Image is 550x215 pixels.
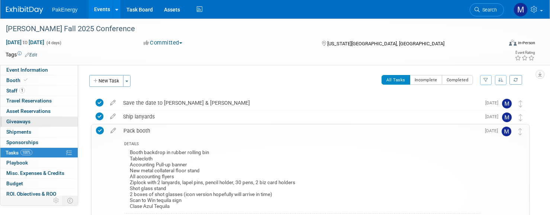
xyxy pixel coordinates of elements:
img: Mary Walker [502,99,512,108]
span: 1 [19,88,25,93]
a: Staff1 [0,86,78,96]
span: Sponsorships [6,139,38,145]
a: Playbook [0,158,78,168]
button: Completed [442,75,473,85]
a: Search [470,3,504,16]
span: Search [480,7,497,13]
div: Save the date to [PERSON_NAME] & [PERSON_NAME] [119,97,481,109]
span: Giveaways [6,118,30,124]
a: Edit [25,52,37,58]
img: Michael Hagenbrock [502,127,511,136]
div: Event Format [456,39,535,50]
a: edit [106,113,119,120]
button: Committed [141,39,185,47]
span: Staff [6,88,25,94]
button: New Task [89,75,123,87]
span: Asset Reservations [6,108,51,114]
i: Move task [518,128,522,135]
a: Sponsorships [0,137,78,147]
div: Pack booth [120,124,480,137]
img: ExhibitDay [6,6,43,14]
td: Personalize Event Tab Strip [50,196,63,205]
a: Booth [0,75,78,85]
span: [DATE] [485,128,502,133]
span: to [22,39,29,45]
a: edit [106,100,119,106]
img: Michael Hagenbrock [514,3,528,17]
a: ROI, Objectives & ROO [0,189,78,199]
i: Move task [519,114,522,121]
span: [US_STATE][GEOGRAPHIC_DATA], [GEOGRAPHIC_DATA] [327,41,444,46]
a: Asset Reservations [0,106,78,116]
div: Booth backdrop in rubber rolling bin Tablecloth Accounting Pull-up banner New metal collateral fl... [124,148,480,213]
a: Tasks100% [0,148,78,158]
a: edit [107,127,120,134]
span: Event Information [6,67,48,73]
span: Travel Reservations [6,98,52,104]
a: Budget [0,179,78,189]
div: Event Rating [515,51,535,55]
span: (4 days) [46,40,61,45]
span: Misc. Expenses & Credits [6,170,64,176]
img: Michael Hagenbrock [502,113,512,122]
a: Travel Reservations [0,96,78,106]
a: Event Information [0,65,78,75]
span: [DATE] [485,100,502,105]
span: Playbook [6,160,28,166]
div: [PERSON_NAME] Fall 2025 Conference [3,22,490,36]
span: Shipments [6,129,31,135]
a: Refresh [509,75,522,85]
span: Budget [6,180,23,186]
a: Misc. Expenses & Credits [0,168,78,178]
span: Booth [6,77,29,83]
span: Tasks [6,150,32,156]
button: All Tasks [382,75,410,85]
img: Format-Inperson.png [509,40,517,46]
td: Toggle Event Tabs [63,196,78,205]
i: Move task [519,100,522,107]
button: Incomplete [410,75,442,85]
i: Booth reservation complete [24,78,28,82]
div: In-Person [518,40,535,46]
span: PakEnergy [52,7,77,13]
td: Tags [6,51,37,58]
div: Ship lanyards [119,110,481,123]
span: [DATE] [DATE] [6,39,45,46]
span: 100% [20,150,32,155]
span: ROI, Objectives & ROO [6,191,56,197]
div: DETAILS [124,141,480,148]
a: Shipments [0,127,78,137]
span: [DATE] [485,114,502,119]
a: Giveaways [0,117,78,127]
